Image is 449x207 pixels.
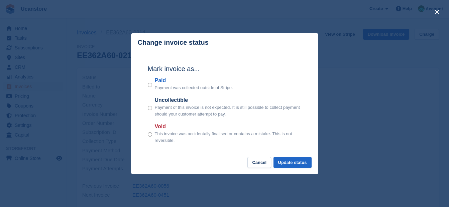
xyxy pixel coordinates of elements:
h2: Mark invoice as... [148,64,302,74]
button: Update status [273,157,312,168]
button: Cancel [247,157,271,168]
p: This invoice was accidentally finalised or contains a mistake. This is not reversible. [155,131,302,144]
p: Payment of this invoice is not expected. It is still possible to collect payment should your cust... [155,104,302,117]
button: close [432,7,442,17]
label: Paid [155,76,233,84]
label: Void [155,123,302,131]
p: Change invoice status [138,39,209,46]
label: Uncollectible [155,96,302,104]
p: Payment was collected outside of Stripe. [155,84,233,91]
